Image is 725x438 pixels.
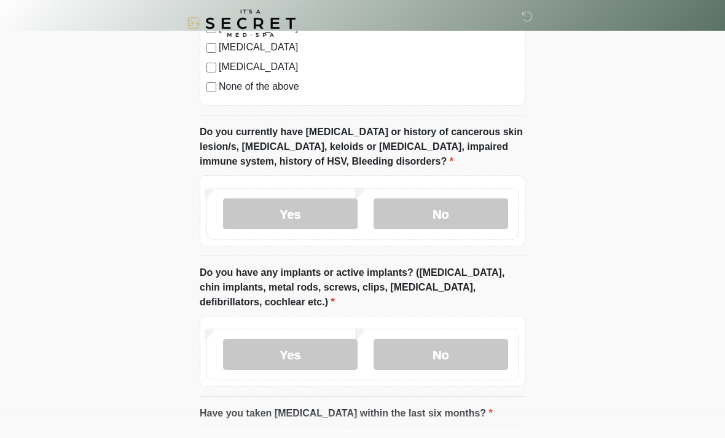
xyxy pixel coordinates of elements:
[206,43,216,53] input: [MEDICAL_DATA]
[187,9,296,37] img: It's A Secret Med Spa Logo
[219,79,519,94] label: None of the above
[223,339,358,370] label: Yes
[200,125,525,169] label: Do you currently have [MEDICAL_DATA] or history of cancerous skin lesion/s, [MEDICAL_DATA], keloi...
[200,406,493,421] label: Have you taken [MEDICAL_DATA] within the last six months?
[206,82,216,92] input: None of the above
[219,60,519,74] label: [MEDICAL_DATA]
[374,198,508,229] label: No
[206,63,216,72] input: [MEDICAL_DATA]
[219,40,519,55] label: [MEDICAL_DATA]
[223,198,358,229] label: Yes
[200,265,525,310] label: Do you have any implants or active implants? ([MEDICAL_DATA], chin implants, metal rods, screws, ...
[374,339,508,370] label: No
